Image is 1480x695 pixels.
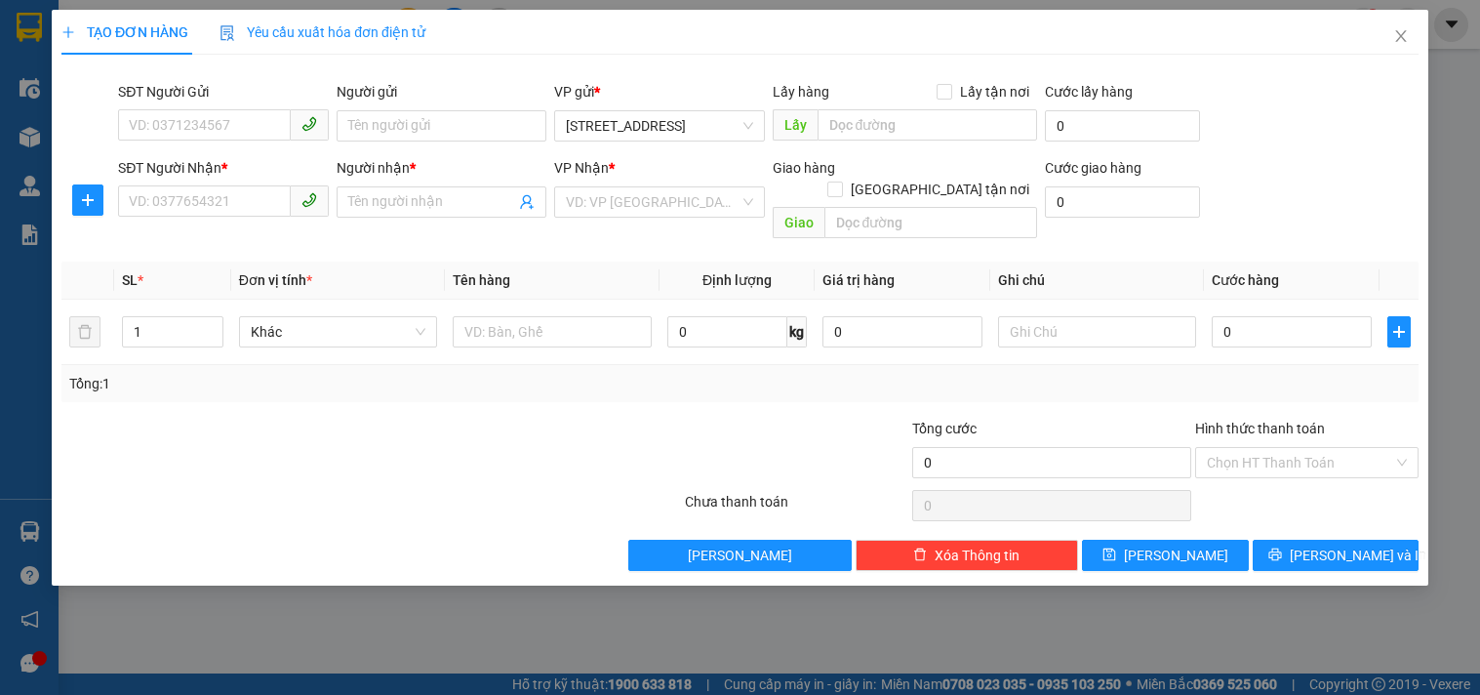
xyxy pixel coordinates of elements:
span: Giao [773,207,824,238]
span: phone [301,116,317,132]
span: Giá trị hàng [822,272,895,288]
span: SL [122,272,138,288]
label: Cước lấy hàng [1045,84,1133,100]
input: Cước giao hàng [1045,186,1201,218]
button: Close [1374,10,1428,64]
th: Ghi chú [990,262,1204,300]
div: Người nhận [337,157,546,179]
input: Cước lấy hàng [1045,110,1201,142]
button: save[PERSON_NAME] [1082,540,1248,571]
button: [PERSON_NAME] [628,540,851,571]
span: Lấy hàng [773,84,829,100]
span: Cước hàng [1212,272,1279,288]
span: [GEOGRAPHIC_DATA] tận nơi [843,179,1037,200]
span: phone [301,192,317,208]
span: Đơn vị tính [239,272,312,288]
span: plus [1388,324,1410,340]
button: deleteXóa Thông tin [856,540,1078,571]
div: Tổng: 1 [69,373,573,394]
button: delete [69,316,100,347]
button: plus [1387,316,1411,347]
div: VP gửi [554,81,764,102]
span: [PERSON_NAME] [1124,545,1228,566]
span: user-add [519,194,535,210]
span: Lấy tận nơi [952,81,1037,102]
span: Giao hàng [773,160,835,176]
span: Định lượng [702,272,772,288]
span: VP Nhận [554,160,609,176]
span: Lấy [773,109,818,141]
span: delete [913,548,927,563]
input: 0 [822,316,982,347]
span: Yêu cầu xuất hóa đơn điện tử [220,24,425,40]
span: Xóa Thông tin [935,545,1020,566]
span: plus [61,25,75,39]
span: save [1102,548,1116,563]
button: printer[PERSON_NAME] và In [1253,540,1419,571]
img: icon [220,25,235,41]
span: kg [787,316,807,347]
span: Tổng cước [912,421,977,436]
div: SĐT Người Nhận [118,157,328,179]
div: SĐT Người Gửi [118,81,328,102]
label: Hình thức thanh toán [1195,421,1325,436]
label: Cước giao hàng [1045,160,1141,176]
span: [PERSON_NAME] [688,545,792,566]
span: printer [1268,548,1282,563]
span: plus [73,192,102,208]
div: Người gửi [337,81,546,102]
div: Chưa thanh toán [683,491,909,525]
input: Dọc đường [824,207,1037,238]
input: VD: Bàn, Ghế [453,316,651,347]
span: 142 Hai Bà Trưng [566,111,752,141]
span: Tên hàng [453,272,510,288]
span: TẠO ĐƠN HÀNG [61,24,188,40]
button: plus [72,184,103,216]
input: Ghi Chú [998,316,1196,347]
span: Khác [251,317,425,347]
span: [PERSON_NAME] và In [1290,545,1426,566]
input: Dọc đường [818,109,1037,141]
span: close [1393,28,1409,44]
